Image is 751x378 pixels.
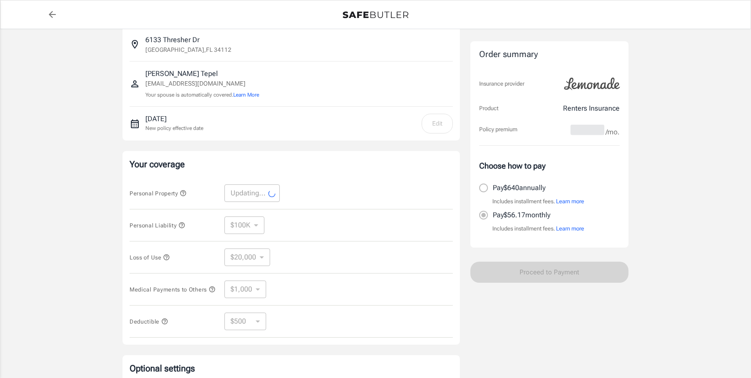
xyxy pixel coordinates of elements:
[479,104,498,113] p: Product
[130,222,185,229] span: Personal Liability
[559,72,625,96] img: Lemonade
[43,6,61,23] a: back to quotes
[479,125,517,134] p: Policy premium
[130,220,185,230] button: Personal Liability
[130,79,140,89] svg: Insured person
[556,224,584,233] button: Learn more
[130,316,168,327] button: Deductible
[343,11,408,18] img: Back to quotes
[130,39,140,50] svg: Insured address
[479,79,524,88] p: Insurance provider
[145,45,231,54] p: [GEOGRAPHIC_DATA] , FL 34112
[479,48,620,61] div: Order summary
[130,252,170,263] button: Loss of Use
[130,158,453,170] p: Your coverage
[130,362,453,374] p: Optional settings
[492,224,584,233] p: Includes installment fees.
[479,160,620,172] p: Choose how to pay
[563,103,620,114] p: Renters Insurance
[130,119,140,129] svg: New policy start date
[606,126,620,138] span: /mo.
[145,114,203,124] p: [DATE]
[556,197,584,206] button: Learn more
[130,284,216,295] button: Medical Payments to Others
[130,254,170,261] span: Loss of Use
[130,188,187,198] button: Personal Property
[130,318,168,325] span: Deductible
[493,210,550,220] p: Pay $56.17 monthly
[145,91,259,99] p: Your spouse is automatically covered.
[233,91,259,99] button: Learn More
[145,68,259,79] p: [PERSON_NAME] Tepel
[145,79,259,88] p: [EMAIL_ADDRESS][DOMAIN_NAME]
[130,190,187,197] span: Personal Property
[130,286,216,293] span: Medical Payments to Others
[145,124,203,132] p: New policy effective date
[493,183,545,193] p: Pay $640 annually
[145,35,199,45] p: 6133 Thresher Dr
[492,197,584,206] p: Includes installment fees.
